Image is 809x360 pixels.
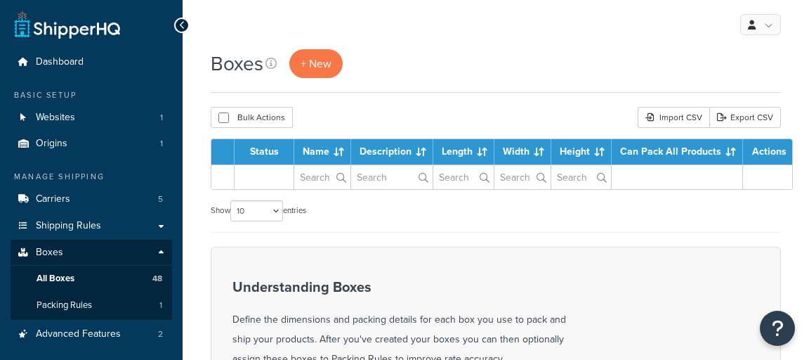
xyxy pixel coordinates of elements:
[158,328,163,340] span: 2
[11,49,172,75] a: Dashboard
[11,171,172,183] div: Manage Shipping
[36,56,84,68] span: Dashboard
[11,321,172,347] a: Advanced Features 2
[11,292,172,319] a: Packing Rules 1
[11,105,172,131] li: Websites
[36,220,101,232] span: Shipping Rules
[36,193,70,205] span: Carriers
[11,266,172,292] a: All Boxes 48
[494,139,551,165] th: Width
[709,107,781,128] a: Export CSV
[36,138,67,150] span: Origins
[11,186,172,212] li: Carriers
[638,107,709,128] div: Import CSV
[11,131,172,157] a: Origins 1
[11,213,172,239] a: Shipping Rules
[11,321,172,347] li: Advanced Features
[11,240,172,320] li: Boxes
[160,112,163,124] span: 1
[235,139,294,165] th: Status
[494,165,551,189] input: Search
[230,200,283,221] select: Showentries
[351,139,433,165] th: Description
[159,300,162,311] span: 1
[743,139,792,165] th: Actions
[551,165,611,189] input: Search
[11,131,172,157] li: Origins
[152,273,162,285] span: 48
[158,193,163,205] span: 5
[37,273,74,285] span: All Boxes
[11,186,172,212] a: Carriers 5
[433,165,494,189] input: Search
[232,279,584,295] h3: Understanding Boxes
[211,50,263,77] h1: Boxes
[15,11,120,39] a: ShipperHQ Home
[11,292,172,319] li: Packing Rules
[211,200,306,221] label: Show entries
[11,105,172,131] a: Websites 1
[612,139,743,165] th: Can Pack All Products
[760,311,795,346] button: Open Resource Center
[36,328,121,340] span: Advanced Features
[294,139,351,165] th: Name
[11,89,172,101] div: Basic Setup
[294,165,350,189] input: Search
[160,138,163,150] span: 1
[211,107,293,128] button: Bulk Actions
[11,266,172,292] li: All Boxes
[11,240,172,266] a: Boxes
[301,56,331,72] span: + New
[36,112,75,124] span: Websites
[351,165,433,189] input: Search
[37,300,92,311] span: Packing Rules
[289,49,343,78] a: + New
[433,139,494,165] th: Length
[551,139,612,165] th: Height
[36,247,63,259] span: Boxes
